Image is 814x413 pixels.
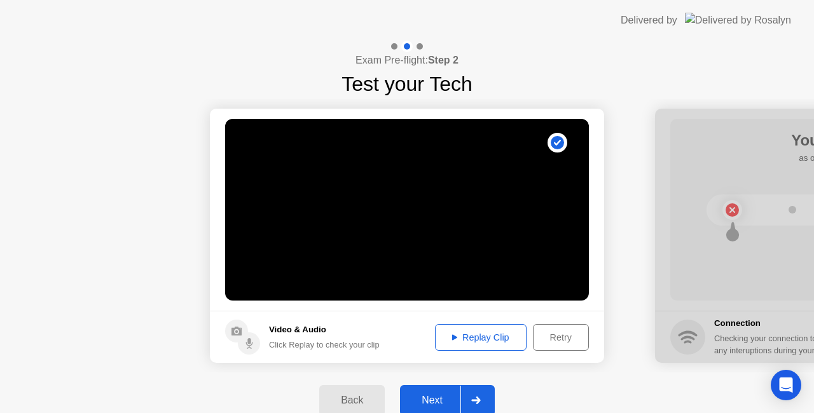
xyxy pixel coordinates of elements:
[435,324,527,351] button: Replay Clip
[771,370,801,400] div: Open Intercom Messenger
[621,13,677,28] div: Delivered by
[341,69,473,99] h1: Test your Tech
[355,53,459,68] h4: Exam Pre-flight:
[404,395,460,406] div: Next
[439,332,522,342] div: Replay Clip
[428,55,459,65] b: Step 2
[537,332,584,342] div: Retry
[685,13,791,27] img: Delivered by Rosalyn
[323,395,381,406] div: Back
[533,324,589,351] button: Retry
[269,339,380,351] div: Click Replay to check your clip
[269,323,380,336] h5: Video & Audio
